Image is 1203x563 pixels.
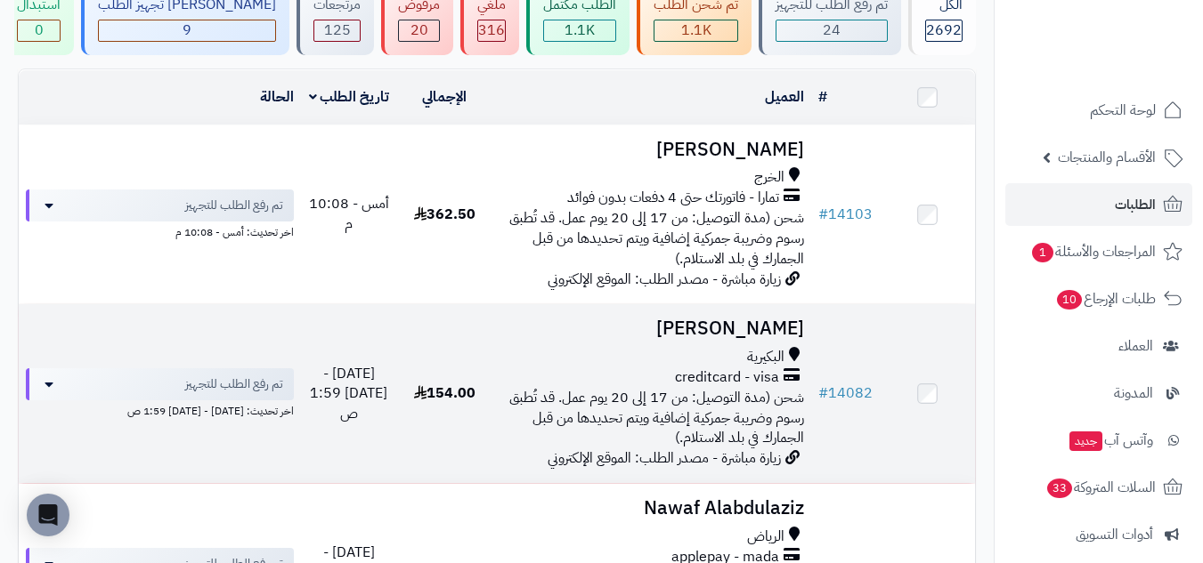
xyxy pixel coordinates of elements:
span: 316 [478,20,505,41]
div: 1128 [654,20,737,41]
div: Open Intercom Messenger [27,494,69,536]
span: السلات المتروكة [1045,475,1156,500]
span: تم رفع الطلب للتجهيز [185,197,283,214]
a: وآتس آبجديد [1005,419,1192,462]
a: تاريخ الطلب [309,86,390,108]
h3: Nawaf Alabdulaziz [500,498,804,519]
span: الرياض [747,527,784,547]
h3: [PERSON_NAME] [500,318,804,339]
div: 9 [99,20,275,41]
span: # [818,204,828,225]
span: جديد [1069,431,1102,451]
span: زيارة مباشرة - مصدر الطلب: الموقع الإلكتروني [548,269,781,290]
span: 1 [1032,243,1053,262]
a: الإجمالي [422,86,467,108]
span: 2692 [926,20,962,41]
span: 1.1K [681,20,711,41]
span: الخرج [754,167,784,188]
a: لوحة التحكم [1005,89,1192,132]
span: 10 [1057,290,1082,310]
a: السلات المتروكة33 [1005,466,1192,509]
span: أمس - 10:08 م [309,193,389,235]
div: اخر تحديث: أمس - 10:08 م [26,221,294,240]
span: المدونة [1114,381,1153,406]
span: شحن (مدة التوصيل: من 17 إلى 20 يوم عمل. قد تُطبق رسوم وضريبة جمركية إضافية ويتم تحديدها من قبل ال... [509,207,804,269]
div: 125 [314,20,360,41]
a: الحالة [260,86,294,108]
span: أدوات التسويق [1076,522,1153,547]
span: طلبات الإرجاع [1055,286,1156,311]
span: لوحة التحكم [1090,98,1156,123]
a: #14103 [818,204,873,225]
span: 125 [324,20,351,41]
a: الطلبات [1005,183,1192,226]
span: 9 [183,20,191,41]
span: تم رفع الطلب للتجهيز [185,375,283,393]
a: طلبات الإرجاع10 [1005,277,1192,320]
span: creditcard - visa [675,367,779,388]
span: 24 [823,20,841,41]
span: 154.00 [414,382,476,404]
span: شحن (مدة التوصيل: من 17 إلى 20 يوم عمل. قد تُطبق رسوم وضريبة جمركية إضافية ويتم تحديدها من قبل ال... [509,387,804,449]
span: العملاء [1118,334,1153,358]
a: المراجعات والأسئلة1 [1005,230,1192,273]
div: 0 [18,20,60,41]
span: 33 [1047,479,1072,498]
div: 24 [776,20,887,41]
span: زيارة مباشرة - مصدر الطلب: الموقع الإلكتروني [548,447,781,469]
span: [DATE] - [DATE] 1:59 ص [310,363,387,425]
h3: [PERSON_NAME] [500,140,804,160]
a: العملاء [1005,325,1192,367]
a: #14082 [818,382,873,404]
a: أدوات التسويق [1005,513,1192,556]
a: المدونة [1005,372,1192,414]
span: 1.1K [565,20,595,41]
span: وآتس آب [1068,428,1153,453]
span: البكيرية [747,347,784,367]
span: 362.50 [414,204,476,225]
span: المراجعات والأسئلة [1030,239,1156,264]
span: 0 [35,20,44,41]
div: 20 [399,20,439,41]
div: 1070 [544,20,615,41]
span: الطلبات [1115,192,1156,217]
div: اخر تحديث: [DATE] - [DATE] 1:59 ص [26,400,294,419]
a: # [818,86,827,108]
span: تمارا - فاتورتك حتى 4 دفعات بدون فوائد [567,188,779,208]
span: # [818,382,828,404]
span: 20 [410,20,428,41]
a: العميل [765,86,804,108]
span: الأقسام والمنتجات [1058,145,1156,170]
